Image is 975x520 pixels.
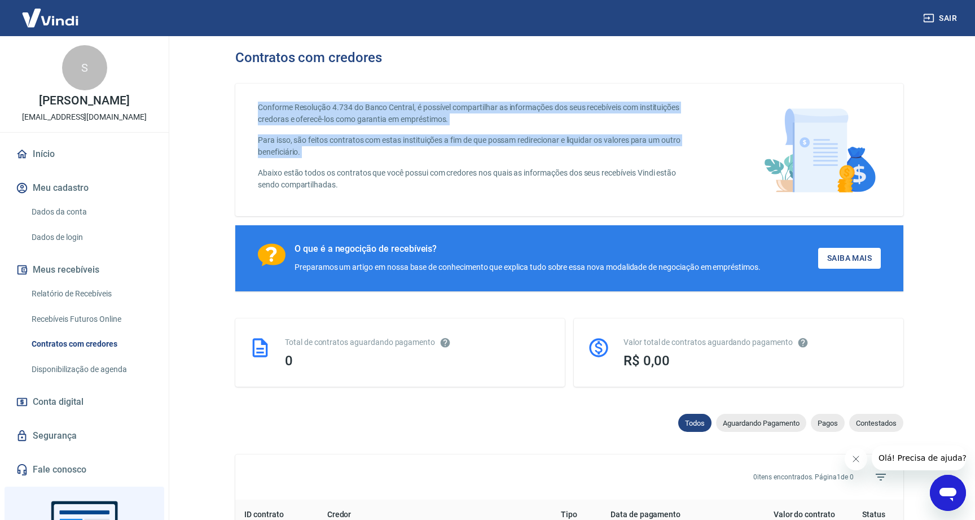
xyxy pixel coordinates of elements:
svg: O valor comprometido não se refere a pagamentos pendentes na Vindi e sim como garantia a outras i... [797,337,809,348]
p: Conforme Resolução 4.734 do Banco Central, é possível compartilhar as informações dos seus recebí... [258,102,694,125]
p: [PERSON_NAME] [39,95,129,107]
span: R$ 0,00 [623,353,670,369]
div: Pagos [811,414,845,432]
a: Fale conosco [14,457,155,482]
button: Meu cadastro [14,176,155,200]
div: Todos [678,414,712,432]
span: Pagos [811,419,845,427]
span: Filtros [867,464,894,491]
iframe: Botão para abrir a janela de mensagens [930,475,966,511]
a: Segurança [14,423,155,448]
div: Valor total de contratos aguardando pagamento [623,337,890,348]
div: 0 [285,353,551,369]
div: Preparamos um artigo em nossa base de conhecimento que explica tudo sobre essa nova modalidade de... [295,261,761,273]
p: Abaixo estão todos os contratos que você possui com credores nos quais as informações dos seus re... [258,167,694,191]
a: Dados da conta [27,200,155,224]
a: Dados de login [27,226,155,249]
p: 0 itens encontrados. Página 1 de 0 [753,472,854,482]
iframe: Mensagem da empresa [872,445,966,470]
a: Início [14,142,155,167]
span: Todos [678,419,712,427]
div: S [62,45,107,90]
iframe: Fechar mensagem [845,448,867,470]
a: Contratos com credores [27,333,155,356]
div: Aguardando Pagamento [716,414,806,432]
h3: Contratos com credores [235,50,382,65]
img: main-image.9f1869c469d712ad33ce.png [758,102,881,198]
span: Conta digital [33,394,84,410]
button: Meus recebíveis [14,257,155,282]
a: Relatório de Recebíveis [27,282,155,305]
p: Para isso, são feitos contratos com estas instituições a fim de que possam redirecionar e liquida... [258,134,694,158]
a: Recebíveis Futuros Online [27,308,155,331]
div: O que é a negocição de recebíveis? [295,243,761,255]
svg: Esses contratos não se referem à Vindi, mas sim a outras instituições. [440,337,451,348]
button: Sair [921,8,961,29]
a: Conta digital [14,390,155,414]
img: Vindi [14,1,87,35]
div: Contestados [849,414,903,432]
span: Contestados [849,419,903,427]
img: Ícone com um ponto de interrogação. [258,243,286,266]
span: Olá! Precisa de ajuda? [7,8,95,17]
a: Saiba Mais [818,248,881,269]
a: Disponibilização de agenda [27,358,155,381]
p: [EMAIL_ADDRESS][DOMAIN_NAME] [22,111,147,123]
span: Aguardando Pagamento [716,419,806,427]
div: Total de contratos aguardando pagamento [285,337,551,348]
